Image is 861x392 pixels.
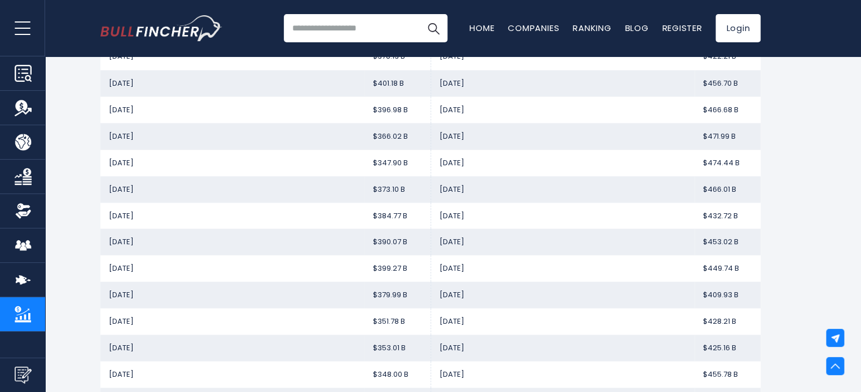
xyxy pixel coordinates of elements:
td: [DATE] [100,176,364,202]
img: Ownership [15,202,32,219]
td: [DATE] [430,361,695,387]
td: $396.98 B [364,96,430,123]
td: [DATE] [430,334,695,361]
td: [DATE] [430,123,695,149]
td: [DATE] [430,176,695,202]
td: $466.01 B [695,176,761,202]
td: [DATE] [430,308,695,334]
td: [DATE] [100,361,364,387]
td: $378.13 B [364,43,430,70]
td: $353.01 B [364,334,430,361]
td: $399.27 B [364,255,430,281]
td: [DATE] [100,43,364,70]
td: $456.70 B [695,70,761,96]
td: [DATE] [430,281,695,308]
td: [DATE] [100,149,364,176]
img: Bullfincher logo [100,15,222,41]
button: Search [419,14,447,42]
td: $351.78 B [364,308,430,334]
td: $449.74 B [695,255,761,281]
td: $379.99 B [364,281,430,308]
td: [DATE] [430,70,695,96]
td: $453.02 B [695,228,761,255]
a: Ranking [573,22,611,34]
td: $401.18 B [364,70,430,96]
td: $347.90 B [364,149,430,176]
td: $425.16 B [695,334,761,361]
td: $348.00 B [364,361,430,387]
td: $422.21 B [695,43,761,70]
a: Register [662,22,702,34]
td: [DATE] [100,202,364,229]
td: [DATE] [100,334,364,361]
td: [DATE] [430,43,695,70]
td: $390.07 B [364,228,430,255]
td: [DATE] [100,96,364,123]
a: Blog [625,22,648,34]
td: [DATE] [100,123,364,149]
td: [DATE] [100,70,364,96]
td: $432.72 B [695,202,761,229]
a: Companies [508,22,559,34]
a: Home [469,22,494,34]
td: [DATE] [100,228,364,255]
td: $466.68 B [695,96,761,123]
td: [DATE] [430,202,695,229]
td: $471.99 B [695,123,761,149]
td: [DATE] [430,228,695,255]
td: $366.02 B [364,123,430,149]
td: $384.77 B [364,202,430,229]
td: [DATE] [430,255,695,281]
td: [DATE] [100,255,364,281]
td: $474.44 B [695,149,761,176]
td: $455.78 B [695,361,761,387]
td: [DATE] [430,96,695,123]
a: Login [715,14,761,42]
td: [DATE] [100,281,364,308]
td: [DATE] [100,308,364,334]
td: $373.10 B [364,176,430,202]
td: [DATE] [430,149,695,176]
a: Go to homepage [100,15,222,41]
td: $409.93 B [695,281,761,308]
td: $428.21 B [695,308,761,334]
